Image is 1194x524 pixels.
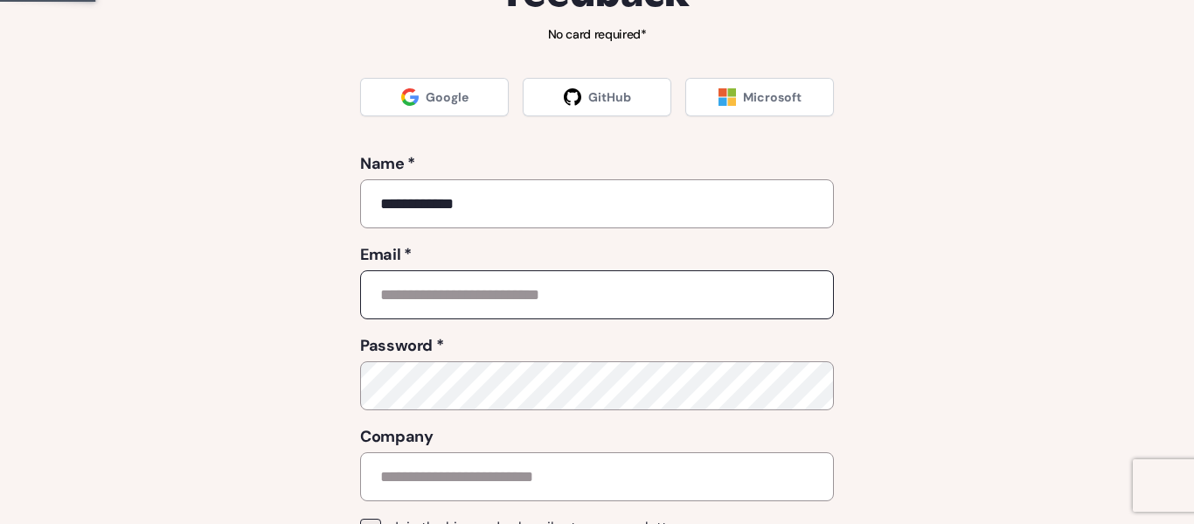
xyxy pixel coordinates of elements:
[588,88,631,106] span: GitHub
[360,333,834,358] label: Password *
[685,78,834,116] a: Microsoft
[275,25,919,43] p: No card required*
[360,151,834,176] label: Name *
[523,78,671,116] a: GitHub
[360,242,834,267] label: Email *
[426,88,469,106] span: Google
[743,88,802,106] span: Microsoft
[360,424,834,449] label: Company
[360,78,509,116] a: Google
